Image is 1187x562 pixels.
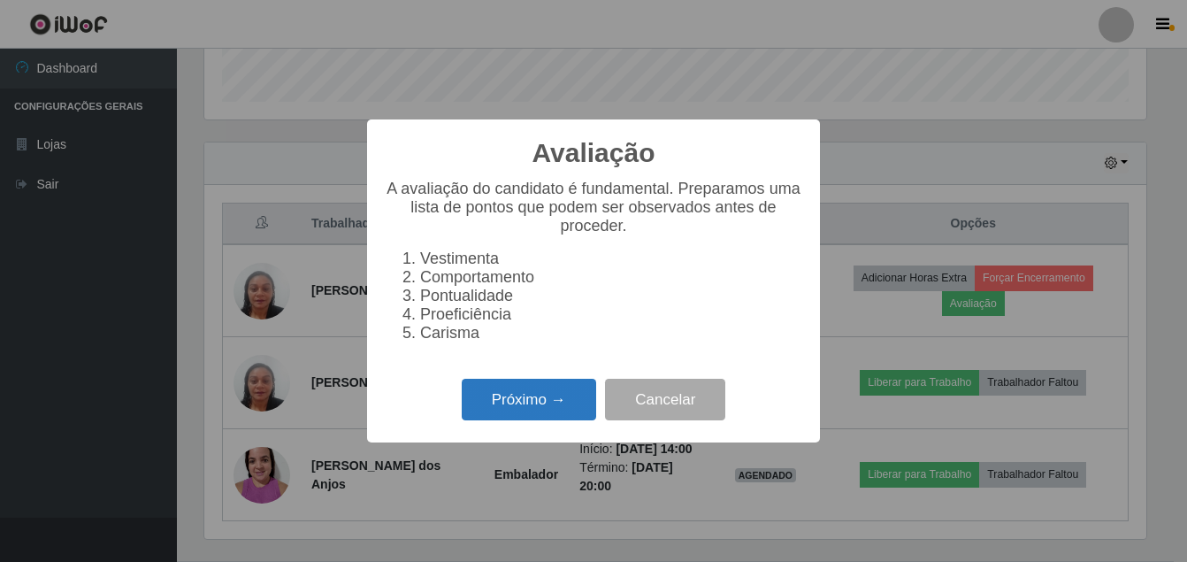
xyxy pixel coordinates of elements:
[385,180,802,235] p: A avaliação do candidato é fundamental. Preparamos uma lista de pontos que podem ser observados a...
[462,379,596,420] button: Próximo →
[420,305,802,324] li: Proeficiência
[420,250,802,268] li: Vestimenta
[420,268,802,287] li: Comportamento
[532,137,655,169] h2: Avaliação
[420,324,802,343] li: Carisma
[605,379,725,420] button: Cancelar
[420,287,802,305] li: Pontualidade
